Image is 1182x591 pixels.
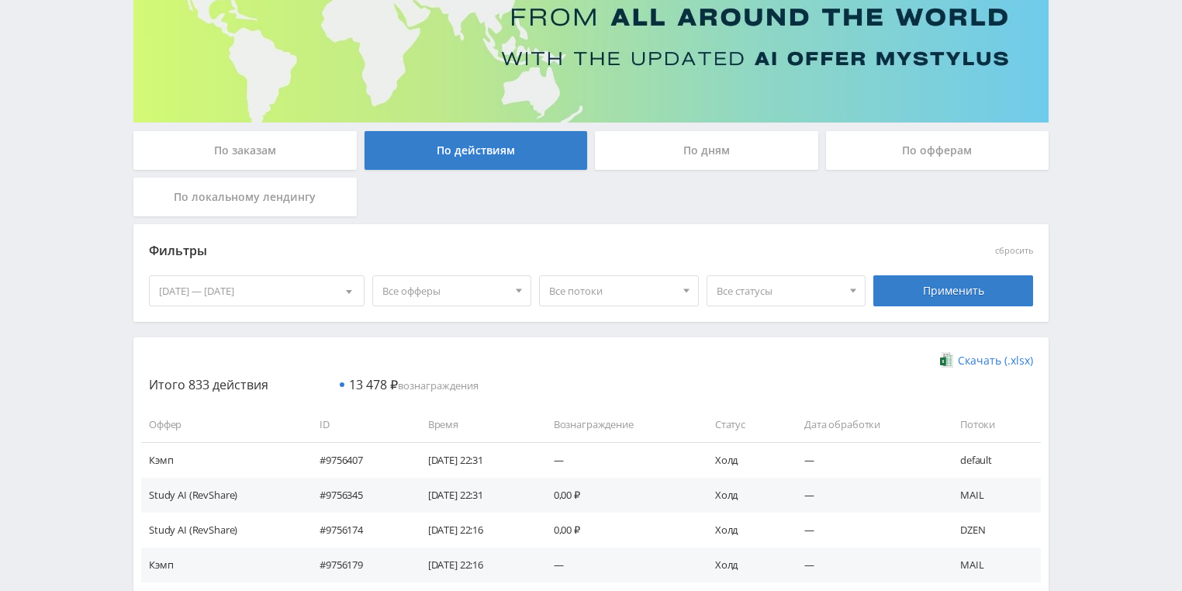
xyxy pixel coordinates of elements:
td: Холд [700,513,789,548]
span: Все статусы [717,276,842,306]
td: MAIL [945,478,1041,513]
td: Вознаграждение [538,407,700,442]
span: Итого 833 действия [149,376,268,393]
td: MAIL [945,548,1041,582]
td: Дата обработки [789,407,945,442]
td: Кэмп [141,548,304,582]
td: 0,00 ₽ [538,478,700,513]
td: [DATE] 22:16 [413,548,538,582]
td: 0,00 ₽ [538,513,700,548]
td: Время [413,407,538,442]
td: #9756407 [304,442,413,477]
td: — [789,478,945,513]
td: Потоки [945,407,1041,442]
td: — [789,513,945,548]
td: Холд [700,442,789,477]
td: Study AI (RevShare) [141,478,304,513]
span: Все офферы [382,276,508,306]
span: 13 478 ₽ [349,376,398,393]
td: Холд [700,478,789,513]
div: По офферам [826,131,1049,170]
div: По дням [595,131,818,170]
button: сбросить [995,246,1033,256]
div: Фильтры [149,240,810,263]
td: — [538,442,700,477]
td: default [945,442,1041,477]
div: По действиям [365,131,588,170]
td: #9756345 [304,478,413,513]
td: Холд [700,548,789,582]
td: — [789,548,945,582]
td: Статус [700,407,789,442]
td: ID [304,407,413,442]
td: DZEN [945,513,1041,548]
td: [DATE] 22:31 [413,478,538,513]
span: Все потоки [549,276,675,306]
td: Кэмп [141,442,304,477]
div: По заказам [133,131,357,170]
td: Study AI (RevShare) [141,513,304,548]
span: вознаграждения [349,378,479,392]
td: [DATE] 22:31 [413,442,538,477]
td: #9756179 [304,548,413,582]
a: Скачать (.xlsx) [940,353,1033,368]
td: — [789,442,945,477]
td: — [538,548,700,582]
td: Оффер [141,407,304,442]
td: [DATE] 22:16 [413,513,538,548]
div: [DATE] — [DATE] [150,276,364,306]
div: Применить [873,275,1033,306]
img: xlsx [940,352,953,368]
div: По локальному лендингу [133,178,357,216]
span: Скачать (.xlsx) [958,354,1033,367]
td: #9756174 [304,513,413,548]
